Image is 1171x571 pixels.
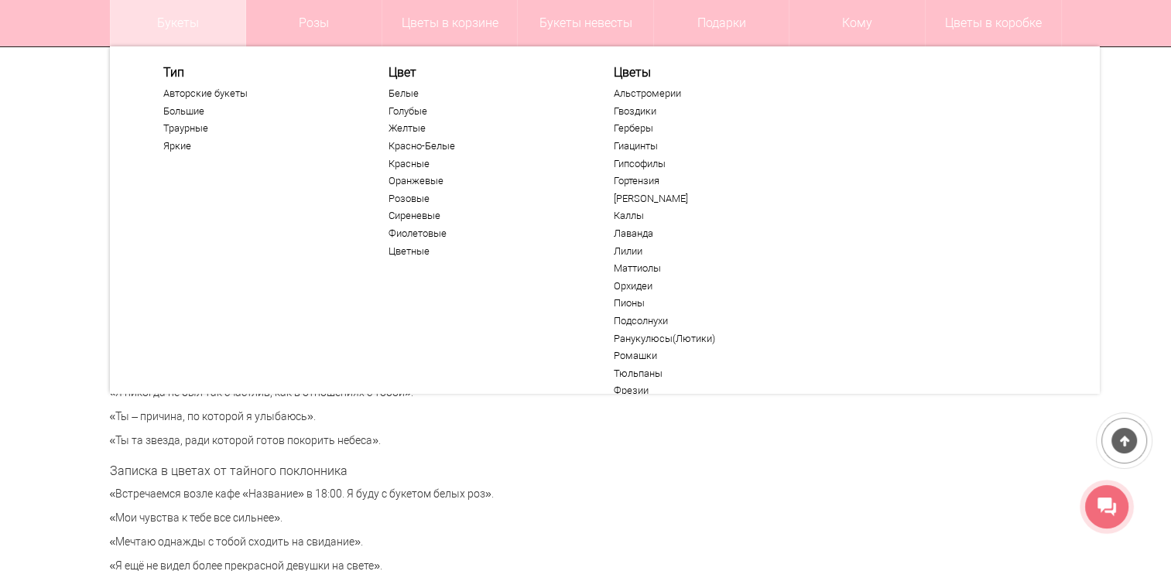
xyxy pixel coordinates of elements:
p: «Ты та звезда, ради которой готов покорить небеса». [110,433,768,449]
p: «Мои чувства к тебе все сильнее». [110,510,768,526]
a: Фрезии [614,385,804,397]
a: Альстромерии [614,87,804,100]
a: Гвоздики [614,105,804,118]
a: Ранукулюсы(Лютики) [614,333,804,345]
a: Гортензия [614,175,804,187]
a: Большие [163,105,354,118]
a: Белые [389,87,579,100]
a: Красно-Белые [389,140,579,152]
a: Авторские букеты [163,87,354,100]
a: Фиолетовые [389,227,579,240]
p: «Мечтаю однажды с тобой сходить на свидание». [110,534,768,550]
a: Маттиолы [614,262,804,275]
a: Гиацинты [614,140,804,152]
a: Желтые [389,122,579,135]
span: Тип [163,65,354,80]
a: Орхидеи [614,280,804,292]
a: [PERSON_NAME] [614,193,804,205]
a: Пионы [614,297,804,309]
p: «Ты – причина, по которой я улыбаюсь». [110,409,768,425]
a: Гипсофилы [614,158,804,170]
a: Красные [389,158,579,170]
a: Ромашки [614,350,804,362]
a: Траурные [163,122,354,135]
a: Герберы [614,122,804,135]
h3: Записка в цветах от тайного поклонника [110,464,768,478]
a: Оранжевые [389,175,579,187]
a: Сиреневые [389,210,579,222]
a: Лаванда [614,227,804,240]
a: Подсолнухи [614,315,804,327]
a: Цветы [614,65,804,80]
a: Каллы [614,210,804,222]
a: Тюльпаны [614,368,804,380]
a: Голубые [389,105,579,118]
p: «Встречаемся возле кафе «Название» в 18:00. Я буду с букетом белых роз». [110,486,768,502]
a: Цветные [389,245,579,258]
a: Яркие [163,140,354,152]
a: Розовые [389,193,579,205]
span: Цвет [389,65,579,80]
a: Лилии [614,245,804,258]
